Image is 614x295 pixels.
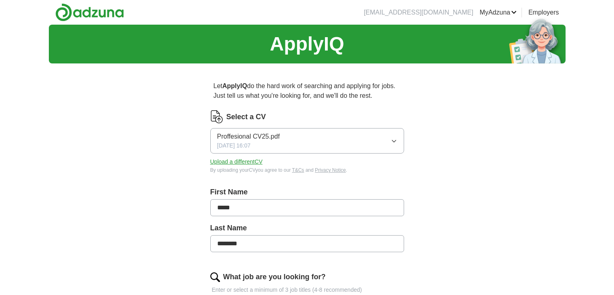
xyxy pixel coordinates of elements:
a: MyAdzuna [480,8,517,17]
h1: ApplyIQ [270,29,344,59]
label: Last Name [210,223,404,234]
strong: ApplyIQ [222,82,247,89]
p: Let do the hard work of searching and applying for jobs. Just tell us what you're looking for, an... [210,78,404,104]
img: CV Icon [210,110,223,123]
a: Employers [528,8,559,17]
label: Select a CV [226,112,266,122]
span: [DATE] 16:07 [217,141,251,150]
div: By uploading your CV you agree to our and . [210,166,404,174]
label: First Name [210,187,404,198]
a: Privacy Notice [315,167,346,173]
button: Upload a differentCV [210,158,263,166]
a: T&Cs [292,167,304,173]
li: [EMAIL_ADDRESS][DOMAIN_NAME] [364,8,473,17]
label: What job are you looking for? [223,272,326,282]
span: Proffesional CV25.pdf [217,132,280,141]
img: Adzuna logo [55,3,124,21]
button: Proffesional CV25.pdf[DATE] 16:07 [210,128,404,154]
img: search.png [210,272,220,282]
p: Enter or select a minimum of 3 job titles (4-8 recommended) [210,286,404,294]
